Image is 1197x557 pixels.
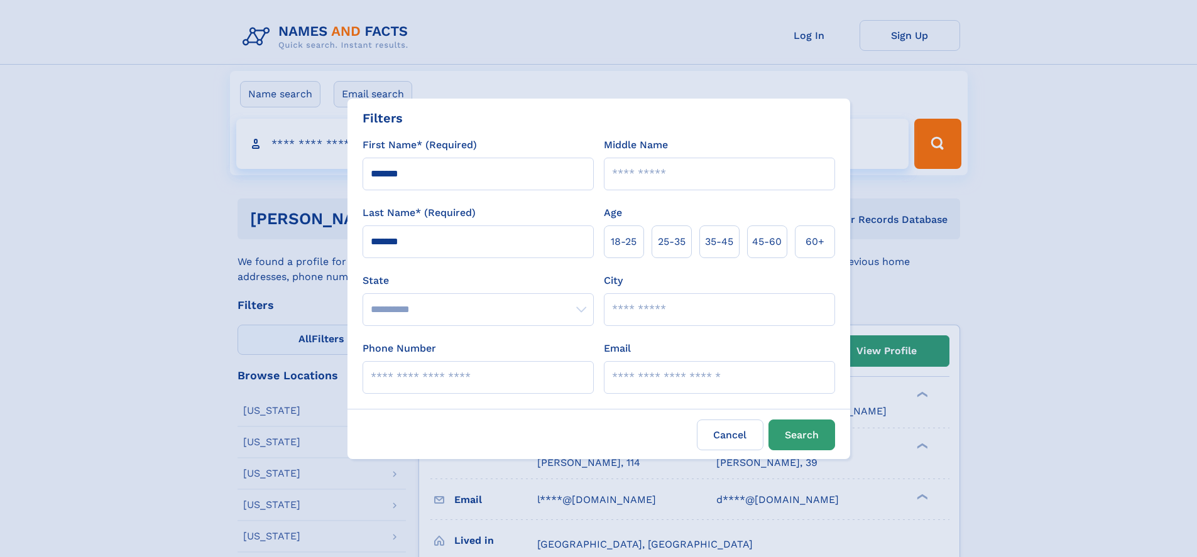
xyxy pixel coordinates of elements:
[604,205,622,220] label: Age
[363,205,476,220] label: Last Name* (Required)
[363,273,594,288] label: State
[363,109,403,127] div: Filters
[752,234,782,249] span: 45‑60
[705,234,733,249] span: 35‑45
[604,273,623,288] label: City
[611,234,637,249] span: 18‑25
[604,341,631,356] label: Email
[363,341,436,356] label: Phone Number
[768,419,835,450] button: Search
[658,234,686,249] span: 25‑35
[604,138,668,153] label: Middle Name
[363,138,477,153] label: First Name* (Required)
[806,234,824,249] span: 60+
[697,419,763,450] label: Cancel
